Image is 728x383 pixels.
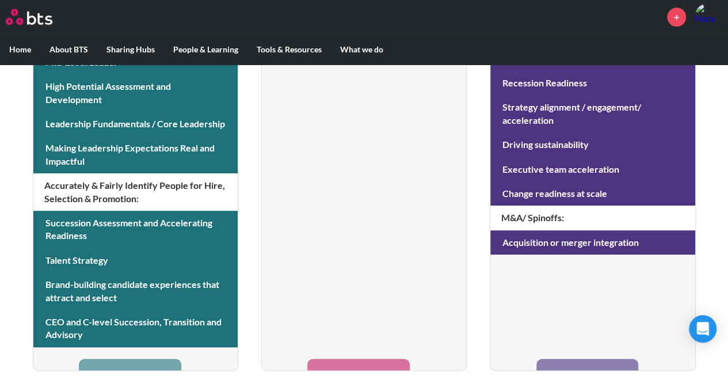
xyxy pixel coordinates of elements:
[689,315,716,343] div: Open Intercom Messenger
[97,35,164,65] label: Sharing Hubs
[40,35,97,65] label: About BTS
[667,7,686,26] a: +
[490,206,695,230] h4: M&A/ Spinoffs :
[247,35,331,65] label: Tools & Resources
[695,3,722,31] a: Profile
[164,35,247,65] label: People & Learning
[33,173,238,211] h4: Accurately & Fairly Identify People for Hire, Selection & Promotion :
[6,9,52,25] img: BTS Logo
[695,3,722,31] img: Nora Baum
[331,35,392,65] label: What we do
[6,9,74,25] a: Go home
